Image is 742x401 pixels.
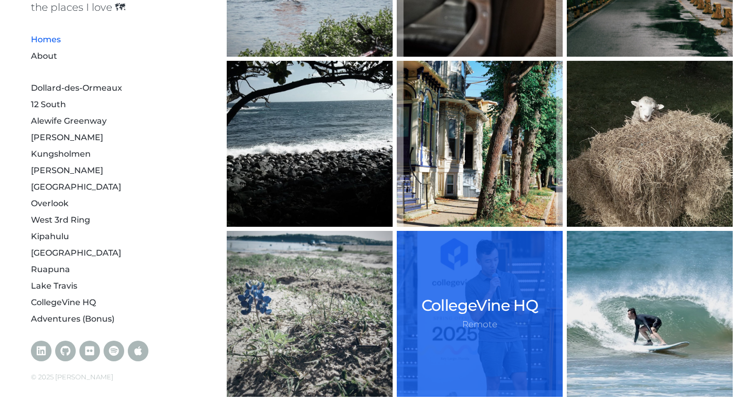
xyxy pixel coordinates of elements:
a: Kipahulu [31,231,69,241]
a: Dollard-des-Ormeaux [31,83,122,93]
a: About [31,51,57,61]
p: Remote [421,318,538,331]
img: Ruapuna [567,61,733,227]
a: CollegeVine HQ CollegeVine HQ Remote [397,231,563,397]
img: Lake Travis [227,231,393,397]
a: Overlook [31,198,69,208]
a: Alewife Greenway [31,116,107,126]
a: West 3rd Ring [31,215,90,225]
a: [GEOGRAPHIC_DATA] [31,182,121,192]
a: CollegeVine HQ [31,297,96,307]
img: South End [397,61,563,227]
a: [PERSON_NAME] [31,165,103,175]
a: Homes [31,35,61,44]
span: © 2025 [PERSON_NAME] [31,373,113,381]
img: Adventures (Bonus) [567,231,733,397]
a: Ruapuna [31,264,70,274]
a: [GEOGRAPHIC_DATA] [31,248,121,258]
img: Kipahulu [227,61,393,227]
a: 12 South [31,99,66,109]
a: Adventures (Bonus) [31,314,114,324]
h2: CollegeVine HQ [421,296,538,315]
a: Lake Travis [31,281,77,291]
a: Kungsholmen [31,149,91,159]
a: [PERSON_NAME] [31,132,103,142]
